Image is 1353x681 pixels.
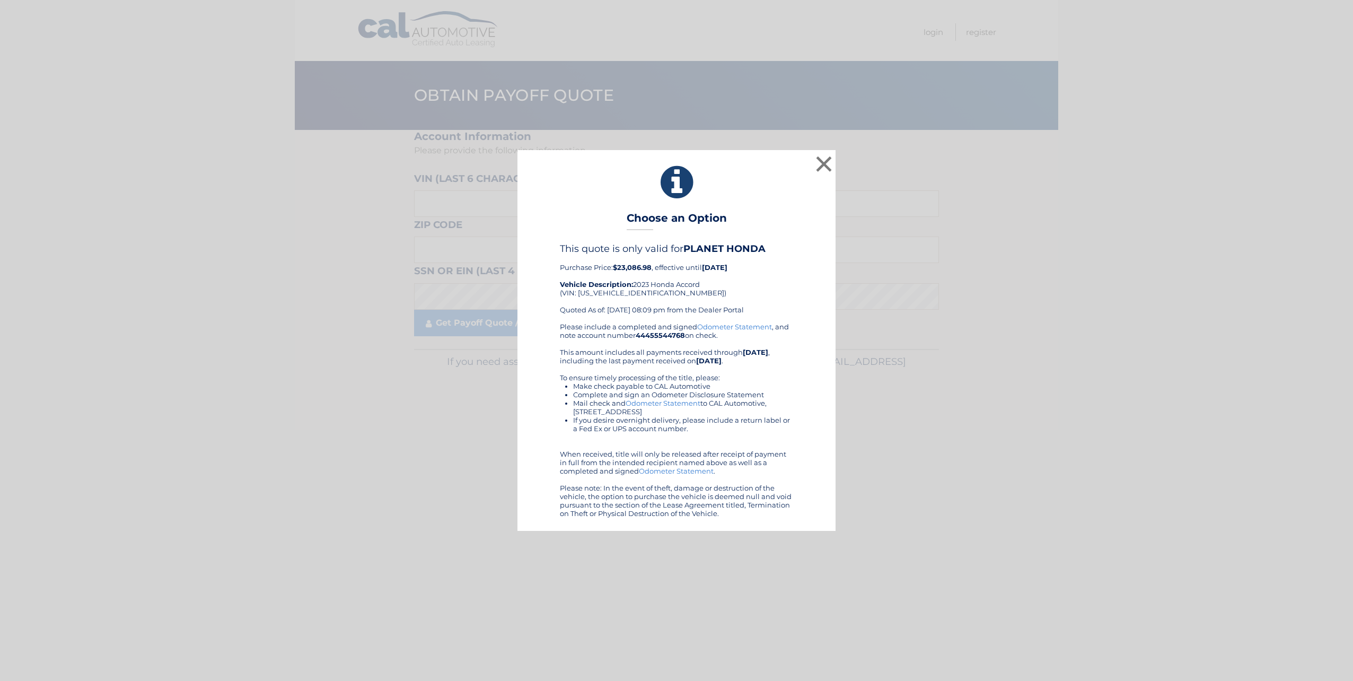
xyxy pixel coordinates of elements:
[573,399,793,416] li: Mail check and to CAL Automotive, [STREET_ADDRESS]
[573,416,793,433] li: If you desire overnight delivery, please include a return label or a Fed Ex or UPS account number.
[560,243,793,255] h4: This quote is only valid for
[743,348,768,356] b: [DATE]
[683,243,766,255] b: PLANET HONDA
[702,263,727,272] b: [DATE]
[636,331,685,339] b: 44455544768
[560,322,793,518] div: Please include a completed and signed , and note account number on check. This amount includes al...
[627,212,727,230] h3: Choose an Option
[626,399,700,407] a: Odometer Statement
[697,322,772,331] a: Odometer Statement
[639,467,714,475] a: Odometer Statement
[573,390,793,399] li: Complete and sign an Odometer Disclosure Statement
[813,153,834,174] button: ×
[573,382,793,390] li: Make check payable to CAL Automotive
[560,280,633,289] strong: Vehicle Description:
[696,356,722,365] b: [DATE]
[613,263,652,272] b: $23,086.98
[560,243,793,322] div: Purchase Price: , effective until 2023 Honda Accord (VIN: [US_VEHICLE_IDENTIFICATION_NUMBER]) Quo...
